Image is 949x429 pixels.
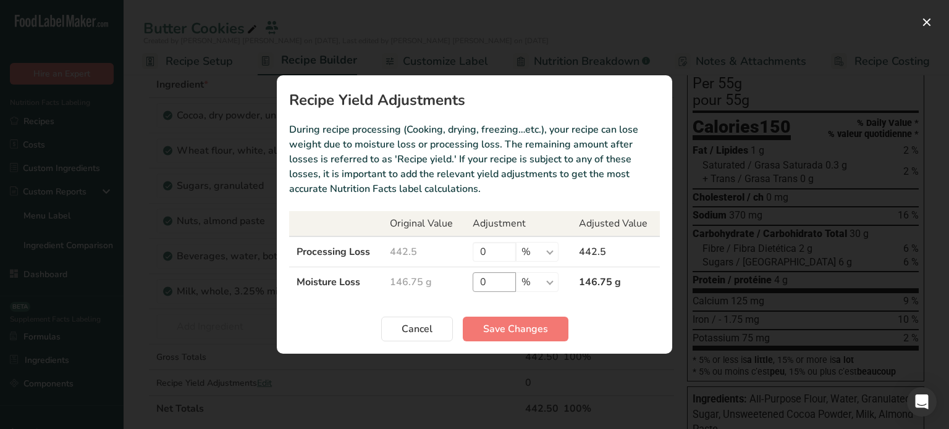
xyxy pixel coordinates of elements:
span: Cancel [402,322,432,336]
h1: Recipe Yield Adjustments [289,93,660,107]
td: 146.75 g [572,267,660,298]
td: 442.5 [382,236,465,267]
span: Save Changes [483,322,548,336]
p: During recipe processing (Cooking, drying, freezing…etc.), your recipe can lose weight due to moi... [289,122,660,196]
td: 442.5 [572,236,660,267]
td: Processing Loss [289,236,382,267]
div: Open Intercom Messenger [907,387,937,417]
button: Cancel [381,317,453,341]
td: Moisture Loss [289,267,382,298]
td: 146.75 g [382,267,465,298]
th: Original Value [382,211,465,236]
th: Adjustment [465,211,572,236]
button: Save Changes [463,317,568,341]
th: Adjusted Value [572,211,660,236]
